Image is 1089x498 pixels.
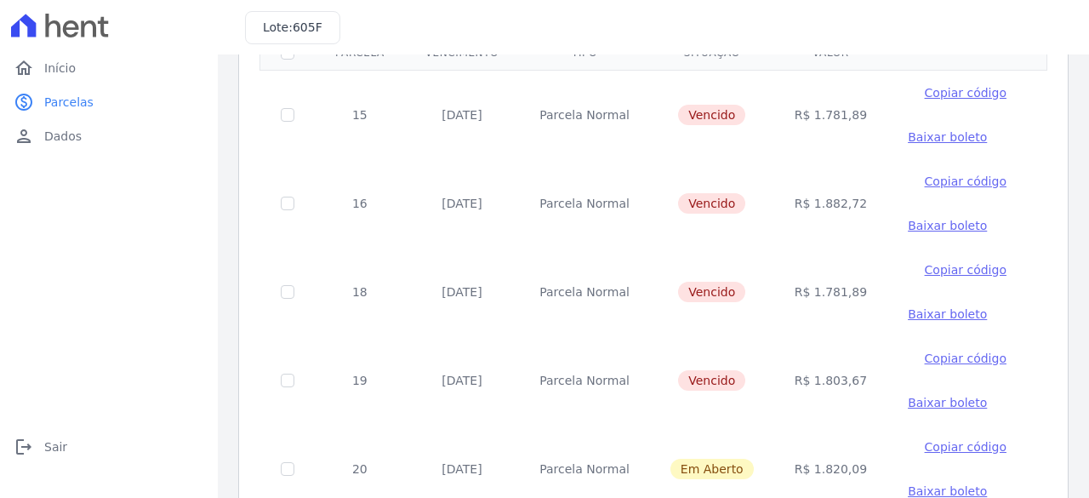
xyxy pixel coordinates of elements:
[7,119,211,153] a: personDados
[315,70,405,159] td: 15
[678,282,745,302] span: Vencido
[678,105,745,125] span: Vencido
[293,20,322,34] span: 605F
[7,85,211,119] a: paidParcelas
[925,352,1006,365] span: Copiar código
[678,193,745,214] span: Vencido
[774,248,887,336] td: R$ 1.781,89
[519,336,650,425] td: Parcela Normal
[405,336,519,425] td: [DATE]
[908,438,1023,455] button: Copiar código
[908,261,1023,278] button: Copiar código
[774,159,887,248] td: R$ 1.882,72
[519,248,650,336] td: Parcela Normal
[315,248,405,336] td: 18
[925,175,1006,188] span: Copiar código
[14,92,34,112] i: paid
[908,307,987,321] span: Baixar boleto
[908,217,987,234] a: Baixar boleto
[263,19,322,37] h3: Lote:
[14,58,34,78] i: home
[315,159,405,248] td: 16
[670,459,754,479] span: Em Aberto
[908,350,1023,367] button: Copiar código
[44,128,82,145] span: Dados
[405,248,519,336] td: [DATE]
[908,84,1023,101] button: Copiar código
[519,159,650,248] td: Parcela Normal
[774,336,887,425] td: R$ 1.803,67
[925,86,1006,100] span: Copiar código
[44,60,76,77] span: Início
[678,370,745,391] span: Vencido
[908,219,987,232] span: Baixar boleto
[44,94,94,111] span: Parcelas
[315,336,405,425] td: 19
[405,70,519,159] td: [DATE]
[908,396,987,409] span: Baixar boleto
[908,394,987,411] a: Baixar boleto
[519,70,650,159] td: Parcela Normal
[908,173,1023,190] button: Copiar código
[774,70,887,159] td: R$ 1.781,89
[908,484,987,498] span: Baixar boleto
[908,130,987,144] span: Baixar boleto
[925,440,1006,454] span: Copiar código
[14,437,34,457] i: logout
[7,51,211,85] a: homeInício
[405,159,519,248] td: [DATE]
[44,438,67,455] span: Sair
[908,129,987,146] a: Baixar boleto
[7,430,211,464] a: logoutSair
[908,306,987,323] a: Baixar boleto
[925,263,1006,277] span: Copiar código
[14,126,34,146] i: person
